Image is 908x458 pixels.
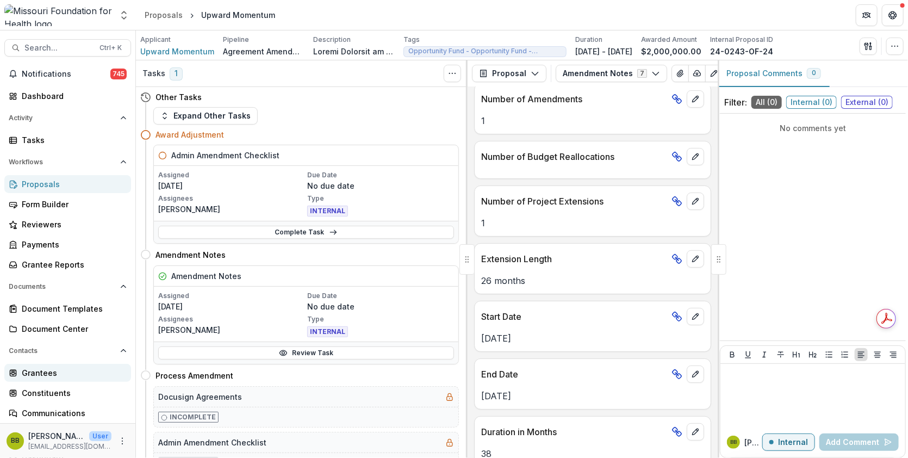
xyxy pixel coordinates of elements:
p: Filter: [724,96,747,109]
p: Assigned [158,291,305,301]
div: Tasks [22,134,122,146]
p: Assignees [158,314,305,324]
p: Assignees [158,194,305,203]
p: Due Date [307,291,454,301]
p: 24-0243-OF-24 [710,46,773,57]
p: Internal [778,438,808,447]
a: Form Builder [4,195,131,213]
span: INTERNAL [307,206,348,216]
h5: Admin Amendment Checklist [158,437,266,448]
p: [EMAIL_ADDRESS][DOMAIN_NAME] [28,442,111,451]
div: Reviewers [22,219,122,230]
button: edit [687,90,704,108]
a: Proposals [140,7,187,23]
button: Align Left [855,348,868,361]
div: Brandy Boyer [11,437,20,444]
p: [PERSON_NAME] B [744,437,762,448]
h3: Tasks [142,69,165,78]
p: Number of Amendments [481,92,667,106]
button: Open Workflows [4,153,131,171]
div: Form Builder [22,199,122,210]
p: Extension Length [481,252,667,265]
button: Align Center [871,348,884,361]
button: Toggle View Cancelled Tasks [444,65,461,82]
span: Notifications [22,70,110,79]
button: Heading 2 [806,348,819,361]
button: Bullet List [823,348,836,361]
a: Document Templates [4,300,131,318]
a: Constituents [4,384,131,402]
div: Ctrl + K [97,42,124,54]
span: Contacts [9,347,116,355]
a: Reviewers [4,215,131,233]
p: [DATE] [158,301,305,312]
button: Notifications745 [4,65,131,83]
a: Proposals [4,175,131,193]
span: Documents [9,283,116,290]
p: [DATE] [481,332,704,345]
p: [PERSON_NAME] [158,324,305,336]
a: Communications [4,404,131,422]
button: Amendment Notes7 [556,65,667,82]
button: Underline [742,348,755,361]
h4: Award Adjustment [156,129,224,140]
button: Italicize [758,348,771,361]
p: Agreement Amendment [223,46,304,57]
button: Strike [774,348,787,361]
div: Proposals [22,178,122,190]
div: Dashboard [22,90,122,102]
p: Awarded Amount [641,35,697,45]
span: 745 [110,69,127,79]
p: [PERSON_NAME] [28,430,85,442]
button: Bold [726,348,739,361]
button: Open Contacts [4,342,131,360]
button: Proposal Comments [718,60,830,87]
a: Grantees [4,364,131,382]
p: Incomplete [170,412,216,422]
a: Document Center [4,320,131,338]
button: View Attached Files [671,65,689,82]
span: Internal ( 0 ) [786,96,837,109]
button: Edit as form [705,65,723,82]
p: Number of Budget Reallocations [481,150,667,163]
div: Communications [22,407,122,419]
p: [PERSON_NAME] [158,203,305,215]
p: [DATE] [158,180,305,191]
span: Opportunity Fund - Opportunity Fund - Grants/Contracts [408,47,562,55]
button: edit [687,148,704,165]
button: Get Help [882,4,904,26]
p: Number of Project Extensions [481,195,667,208]
p: Applicant [140,35,171,45]
a: Dashboard [4,87,131,105]
span: All ( 0 ) [751,96,782,109]
div: Document Center [22,323,122,335]
a: Upward Momentum [140,46,214,57]
h4: Amendment Notes [156,249,226,261]
p: Pipeline [223,35,249,45]
p: Assigned [158,170,305,180]
h5: Docusign Agreements [158,391,242,403]
div: Constituents [22,387,122,399]
span: INTERNAL [307,326,348,337]
p: Internal Proposal ID [710,35,773,45]
button: edit [687,250,704,268]
button: edit [687,308,704,325]
h4: Process Amendment [156,370,233,381]
button: edit [687,366,704,383]
p: Description [313,35,351,45]
span: 1 [170,67,183,81]
span: Search... [24,44,93,53]
h5: Admin Amendment Checklist [171,150,279,161]
p: No due date [307,301,454,312]
p: [DATE] [481,389,704,403]
p: Tags [403,35,420,45]
p: 26 months [481,274,704,287]
p: Duration in Months [481,425,667,438]
p: Due Date [307,170,454,180]
p: Type [307,314,454,324]
span: External ( 0 ) [841,96,893,109]
button: Heading 1 [790,348,803,361]
div: Proposals [145,9,183,21]
a: Grantee Reports [4,256,131,274]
